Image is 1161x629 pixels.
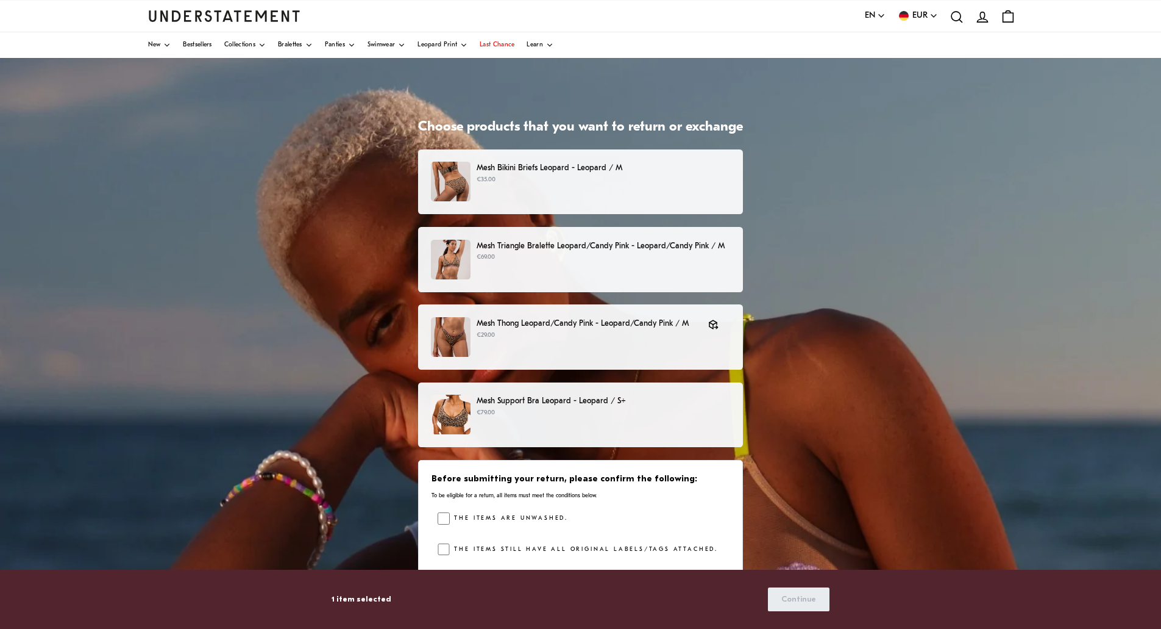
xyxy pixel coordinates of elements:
[278,42,302,48] span: Bralettes
[450,512,568,525] label: The items are unwashed.
[417,42,457,48] span: Leopard Print
[224,42,255,48] span: Collections
[148,42,161,48] span: New
[898,9,938,23] button: EUR
[325,32,355,58] a: Panties
[417,32,467,58] a: Leopard Print
[431,395,470,434] img: 34_02003886-4d24-43e4-be8a-9f669a7db11e.jpg
[325,42,345,48] span: Panties
[477,240,730,253] p: Mesh Triangle Bralette Leopard/Candy Pink - Leopard/Candy Pink / M
[477,162,730,174] p: Mesh Bikini Briefs Leopard - Leopard / M
[431,162,470,201] img: LEOM-BRF-002-470.jpg
[367,42,395,48] span: Swimwear
[480,32,514,58] a: Last Chance
[224,32,266,58] a: Collections
[148,32,171,58] a: New
[865,9,886,23] button: EN
[367,32,405,58] a: Swimwear
[912,9,928,23] span: EUR
[527,32,553,58] a: Learn
[148,10,300,21] a: Understatement Homepage
[477,175,730,185] p: €35.00
[278,32,313,58] a: Bralettes
[477,395,730,408] p: Mesh Support Bra Leopard - Leopard / S+
[865,9,875,23] span: EN
[431,317,470,357] img: LEOM-STR-004-492.jpg
[431,240,470,279] img: 438_516df1c0-c2e7-4341-9396-d16bf163ddec.jpg
[477,331,696,340] p: €29.00
[431,492,730,500] p: To be eligible for a return, all items must meet the conditions below.
[431,473,730,486] h3: Before submitting your return, please confirm the following:
[477,317,696,330] p: Mesh Thong Leopard/Candy Pink - Leopard/Candy Pink / M
[183,32,211,58] a: Bestsellers
[183,42,211,48] span: Bestsellers
[527,42,543,48] span: Learn
[480,42,514,48] span: Last Chance
[477,253,730,262] p: €69.00
[418,119,743,137] h1: Choose products that you want to return or exchange
[477,408,730,418] p: €79.00
[450,544,718,556] label: The items still have all original labels/tags attached.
